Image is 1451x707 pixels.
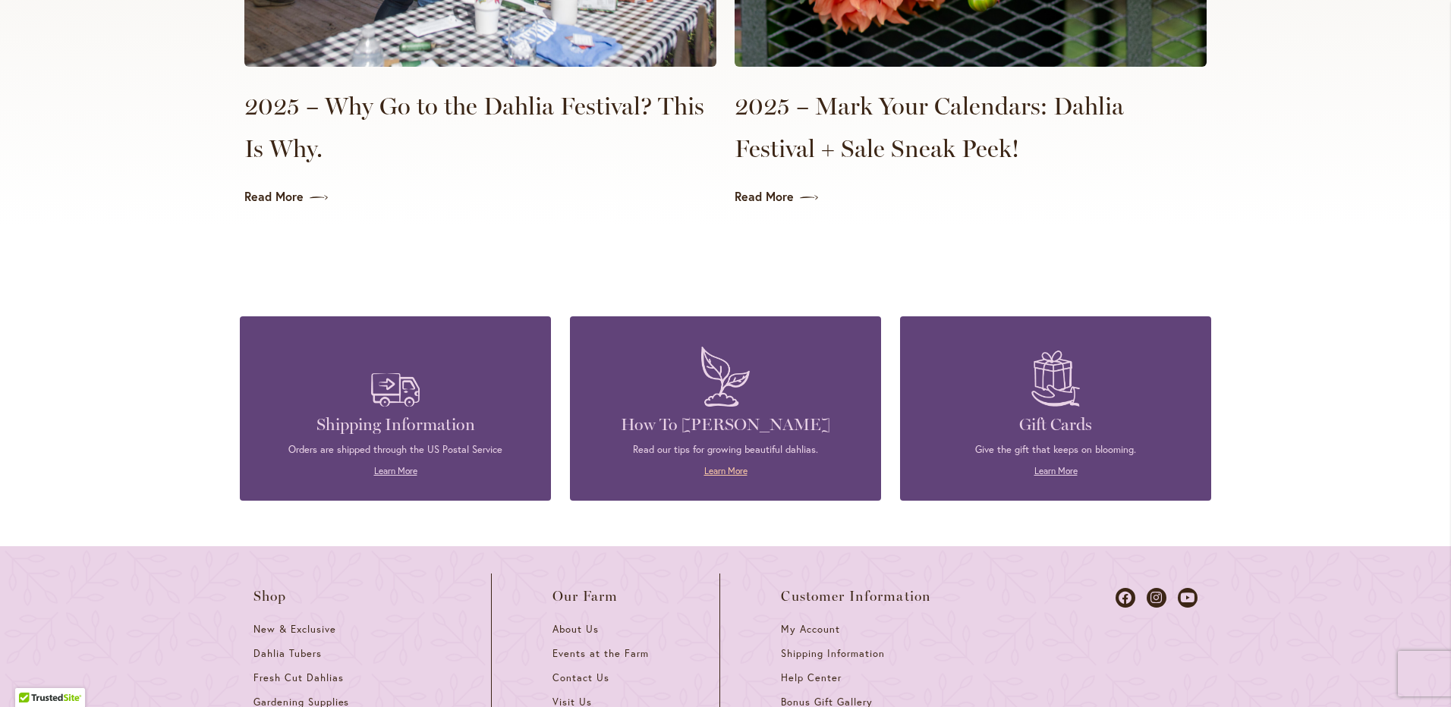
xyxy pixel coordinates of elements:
[1116,588,1135,608] a: Dahlias on Facebook
[781,589,931,604] span: Customer Information
[1034,465,1078,476] a: Learn More
[923,414,1188,435] h4: Gift Cards
[593,443,858,457] p: Read our tips for growing beautiful dahlias.
[1147,588,1166,608] a: Dahlias on Instagram
[263,414,528,435] h4: Shipping Information
[735,85,1207,170] a: 2025 – Mark Your Calendars: Dahlia Festival + Sale Sneak Peek!
[735,188,1207,206] a: Read More
[781,623,840,636] span: My Account
[244,85,716,170] a: 2025 – Why Go to the Dahlia Festival? This Is Why.
[552,589,618,604] span: Our Farm
[253,623,336,636] span: New & Exclusive
[1178,588,1198,608] a: Dahlias on Youtube
[263,443,528,457] p: Orders are shipped through the US Postal Service
[704,465,748,476] a: Learn More
[253,647,322,660] span: Dahlia Tubers
[552,647,648,660] span: Events at the Farm
[374,465,417,476] a: Learn More
[923,443,1188,457] p: Give the gift that keeps on blooming.
[781,647,884,660] span: Shipping Information
[244,188,716,206] a: Read More
[253,589,287,604] span: Shop
[552,623,599,636] span: About Us
[593,414,858,435] h4: How To [PERSON_NAME]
